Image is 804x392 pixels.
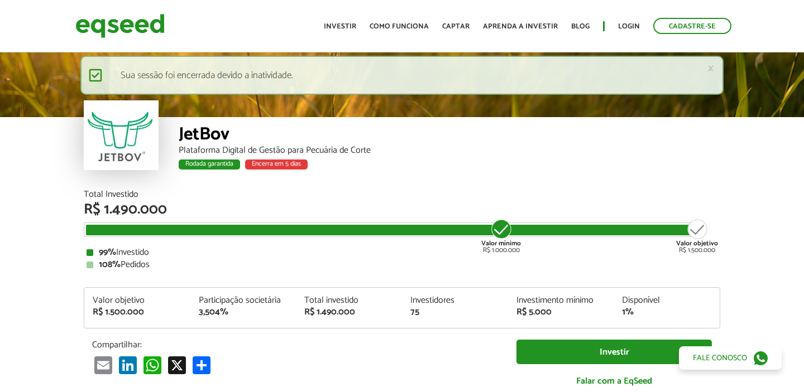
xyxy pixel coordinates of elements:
[141,356,164,374] a: WhatsApp
[245,159,308,170] div: Encerra em 5 dias
[410,308,500,317] div: 75
[571,23,590,30] a: Blog
[93,296,182,305] div: Valor objetivo
[483,23,558,30] a: Aprenda a investir
[516,296,606,305] div: Investimento mínimo
[199,296,288,305] div: Participação societária
[190,356,213,374] a: Compartilhar
[80,56,724,95] div: Sua sessão foi encerrada devido a inatividade.
[99,245,116,260] strong: 99%
[516,340,712,365] a: Investir
[622,296,711,305] div: Disponível
[622,308,711,317] div: 1%
[75,11,165,41] img: EqSeed
[93,308,182,317] div: R$ 1.500.000
[179,125,720,146] div: JetBov
[370,23,429,30] a: Como funciona
[99,257,121,272] strong: 108%
[179,146,720,155] div: Plataforma Digital de Gestão para Pecuária de Corte
[92,340,500,350] p: Compartilhar:
[481,238,521,249] strong: Valor mínimo
[618,23,640,30] a: Login
[480,218,522,254] div: R$ 1.000.000
[442,23,470,30] a: Captar
[92,356,114,374] a: Email
[324,23,356,30] a: Investir
[676,238,718,249] strong: Valor objetivo
[707,62,714,74] a: ×
[179,159,240,170] div: Rodada garantida
[84,190,720,199] div: Total Investido
[87,260,717,269] div: Pedidos
[304,296,394,305] div: Total investido
[676,218,718,254] div: R$ 1.500.000
[166,356,188,374] a: X
[199,308,288,317] div: 3,504%
[679,346,782,370] a: Fale conosco
[84,202,720,217] div: R$ 1.490.000
[410,296,500,305] div: Investidores
[516,308,606,317] div: R$ 5.000
[87,248,717,257] div: Investido
[653,18,731,34] a: Cadastre-se
[304,308,394,317] div: R$ 1.490.000
[117,356,139,374] a: LinkedIn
